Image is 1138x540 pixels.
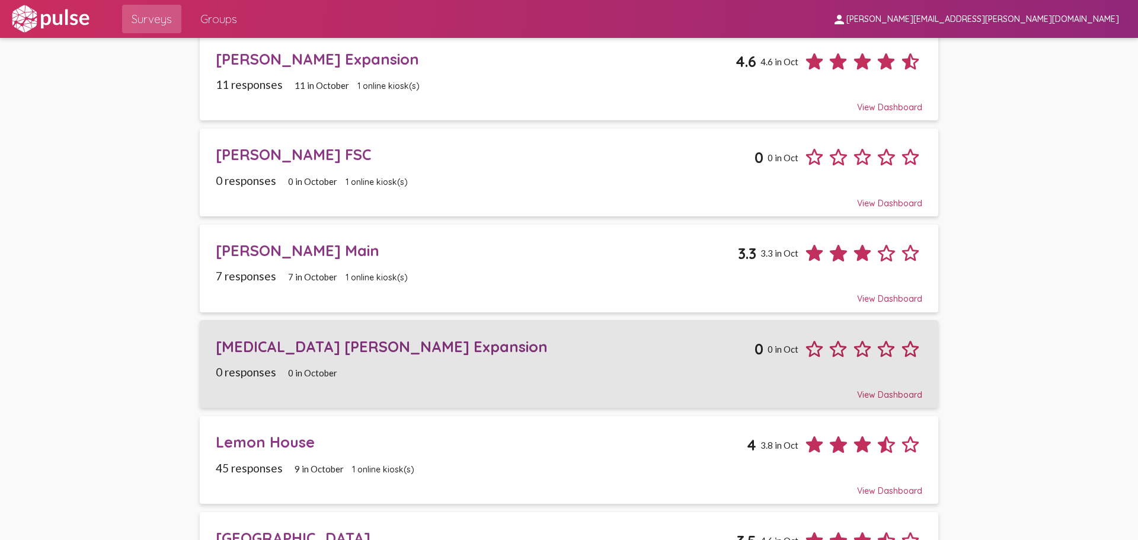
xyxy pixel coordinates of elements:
div: View Dashboard [216,187,922,209]
div: Lemon House [216,433,747,451]
span: 4 [747,436,756,454]
a: Lemon House43.8 in Oct45 responses9 in October1 online kiosk(s)View Dashboard [200,416,938,504]
span: 4.6 in Oct [760,56,798,67]
div: View Dashboard [216,475,922,496]
span: 11 in October [295,80,349,91]
div: [PERSON_NAME] Expansion [216,50,736,68]
span: Groups [200,8,237,30]
a: Surveys [122,5,181,33]
span: [PERSON_NAME][EMAIL_ADDRESS][PERSON_NAME][DOMAIN_NAME] [846,14,1119,25]
a: [PERSON_NAME] Expansion4.64.6 in Oct11 responses11 in October1 online kiosk(s)View Dashboard [200,33,938,120]
div: View Dashboard [216,283,922,304]
span: 0 responses [216,365,276,379]
a: Groups [191,5,247,33]
span: 4.6 [736,52,756,71]
div: View Dashboard [216,91,922,113]
span: 0 in Oct [768,152,798,163]
span: 0 [755,340,763,358]
span: 0 [755,148,763,167]
span: 1 online kiosk(s) [346,272,408,283]
span: 45 responses [216,461,283,475]
span: 7 in October [288,271,337,282]
img: white-logo.svg [9,4,91,34]
span: 1 online kiosk(s) [352,464,414,475]
span: 3.8 in Oct [760,440,798,450]
span: 0 responses [216,174,276,187]
a: [PERSON_NAME] FSC00 in Oct0 responses0 in October1 online kiosk(s)View Dashboard [200,129,938,216]
span: Surveys [132,8,172,30]
span: 9 in October [295,464,344,474]
button: [PERSON_NAME][EMAIL_ADDRESS][PERSON_NAME][DOMAIN_NAME] [823,8,1129,30]
span: 3.3 [738,244,756,263]
span: 7 responses [216,269,276,283]
span: 3.3 in Oct [760,248,798,258]
a: [MEDICAL_DATA] [PERSON_NAME] Expansion00 in Oct0 responses0 in OctoberView Dashboard [200,320,938,408]
a: [PERSON_NAME] Main3.33.3 in Oct7 responses7 in October1 online kiosk(s)View Dashboard [200,225,938,312]
mat-icon: person [832,12,846,27]
div: View Dashboard [216,379,922,400]
span: 0 in Oct [768,344,798,354]
div: [PERSON_NAME] Main [216,241,738,260]
span: 11 responses [216,78,283,91]
span: 1 online kiosk(s) [357,81,420,91]
span: 0 in October [288,176,337,187]
span: 0 in October [288,368,337,378]
span: 1 online kiosk(s) [346,177,408,187]
div: [MEDICAL_DATA] [PERSON_NAME] Expansion [216,337,755,356]
div: [PERSON_NAME] FSC [216,145,755,164]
